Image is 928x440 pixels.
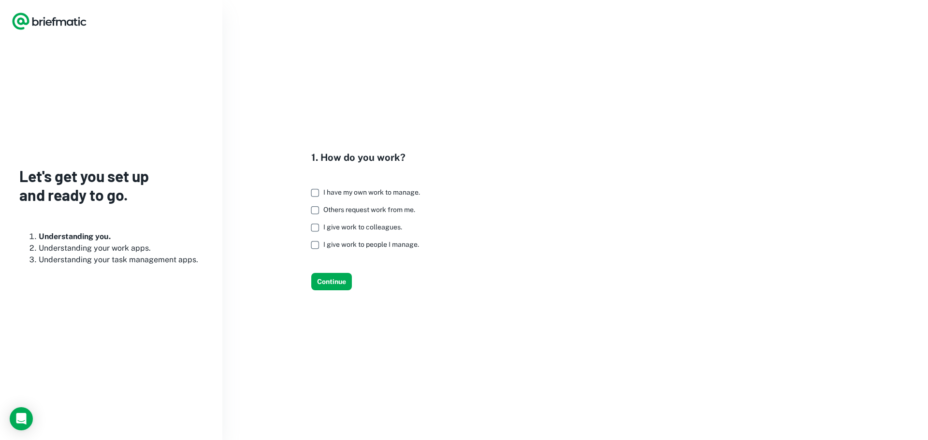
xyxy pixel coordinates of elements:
[323,188,420,196] span: I have my own work to manage.
[39,232,111,241] b: Understanding you.
[10,407,33,430] div: Load Chat
[39,242,203,254] li: Understanding your work apps.
[323,206,415,213] span: Others request work from me.
[311,273,352,290] button: Continue
[323,241,419,248] span: I give work to people I manage.
[323,223,402,231] span: I give work to colleagues.
[39,254,203,266] li: Understanding your task management apps.
[12,12,87,31] a: Logo
[311,150,428,165] h4: 1. How do you work?
[19,167,203,204] h3: Let's get you set up and ready to go.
